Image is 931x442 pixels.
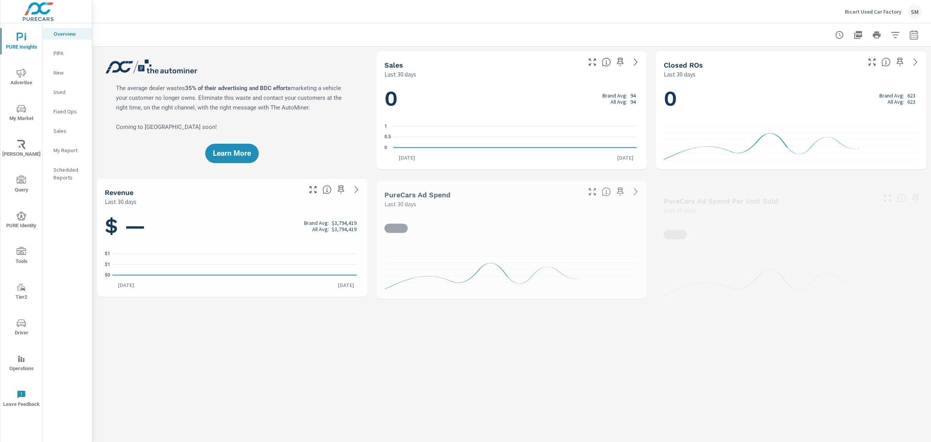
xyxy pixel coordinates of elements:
[612,154,639,162] p: [DATE]
[3,140,40,159] span: [PERSON_NAME]
[105,272,110,278] text: $0
[611,98,627,104] p: All Avg:
[322,185,332,194] span: Total sales revenue over the selected date range. [Source: This data is sourced from the dealer’s...
[586,56,599,68] button: Make Fullscreen
[332,281,360,289] p: [DATE]
[3,33,40,52] span: PURE Insights
[630,56,642,68] a: See more details in report
[3,176,40,195] span: Query
[3,211,40,230] span: PURE Identity
[866,56,878,68] button: Make Fullscreen
[881,57,891,67] span: Number of Repair Orders Closed by the selected dealership group over the selected time range. [So...
[3,104,40,123] span: My Market
[384,134,391,139] text: 0.5
[664,197,778,205] h5: PureCars Ad Spend Per Unit Sold
[312,226,329,232] p: All Avg:
[43,144,92,156] div: My Report
[105,251,110,256] text: $1
[888,27,903,43] button: Apply Filters
[384,145,387,150] text: 0
[602,92,627,98] p: Brand Avg:
[112,281,140,289] p: [DATE]
[43,67,92,78] div: New
[897,193,906,203] span: Average cost of advertising per each vehicle sold at the dealer over the selected date range. The...
[664,61,703,69] h5: Closed ROs
[845,8,902,15] p: Ricart Used Car Factory
[43,86,92,98] div: Used
[54,69,86,77] p: New
[54,127,86,135] p: Sales
[586,186,599,198] button: Make Fullscreen
[907,92,915,98] p: 623
[54,49,86,57] p: PIPA
[393,154,421,162] p: [DATE]
[894,56,906,68] span: Save this to your personalized report
[43,47,92,59] div: PIPA
[384,85,639,111] h1: 0
[43,164,92,183] div: Scheduled Reports
[43,28,92,40] div: Overview
[307,183,319,196] button: Make Fullscreen
[664,85,919,111] h1: 0
[3,68,40,87] span: Advertise
[54,88,86,96] p: Used
[630,98,636,104] p: 94
[630,186,642,198] a: See more details in report
[888,98,904,104] p: All Avg:
[614,56,626,68] span: Save this to your personalized report
[384,191,450,199] h5: PureCars Ad Spend
[105,213,360,239] h1: $ —
[3,283,40,302] span: Tier2
[54,146,86,154] p: My Report
[54,30,86,38] p: Overview
[384,124,387,129] text: 1
[304,220,329,226] p: Brand Avg:
[614,186,626,198] span: Save this to your personalized report
[602,187,611,197] span: Total cost of media for all PureCars channels for the selected dealership group over the selected...
[335,183,347,196] span: Save this to your personalized report
[909,56,922,68] a: See more details in report
[43,125,92,137] div: Sales
[664,205,696,215] p: Last 30 days
[332,220,356,226] p: $3,794,419
[384,61,403,69] h5: Sales
[3,318,40,338] span: Driver
[332,226,356,232] p: $3,794,419
[43,106,92,117] div: Fixed Ops
[105,188,133,197] h5: Revenue
[909,192,922,204] span: Save this to your personalized report
[869,27,884,43] button: Print Report
[906,27,922,43] button: Select Date Range
[54,166,86,181] p: Scheduled Reports
[105,262,110,267] text: $1
[3,247,40,266] span: Tools
[384,70,416,79] p: Last 30 days
[105,197,137,206] p: Last 30 days
[602,57,611,67] span: Number of vehicles sold by the dealership over the selected date range. [Source: This data is sou...
[850,27,866,43] button: "Export Report to PDF"
[3,390,40,409] span: Leave Feedback
[213,150,251,157] span: Learn More
[3,354,40,373] span: Operations
[350,183,363,196] a: See more details in report
[664,70,696,79] p: Last 30 days
[881,192,894,204] button: Make Fullscreen
[384,199,416,209] p: Last 30 days
[54,108,86,115] p: Fixed Ops
[879,92,904,98] p: Brand Avg:
[908,5,922,19] div: SM
[0,23,42,416] div: nav menu
[630,92,636,98] p: 94
[205,144,259,163] button: Learn More
[907,98,915,104] p: 623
